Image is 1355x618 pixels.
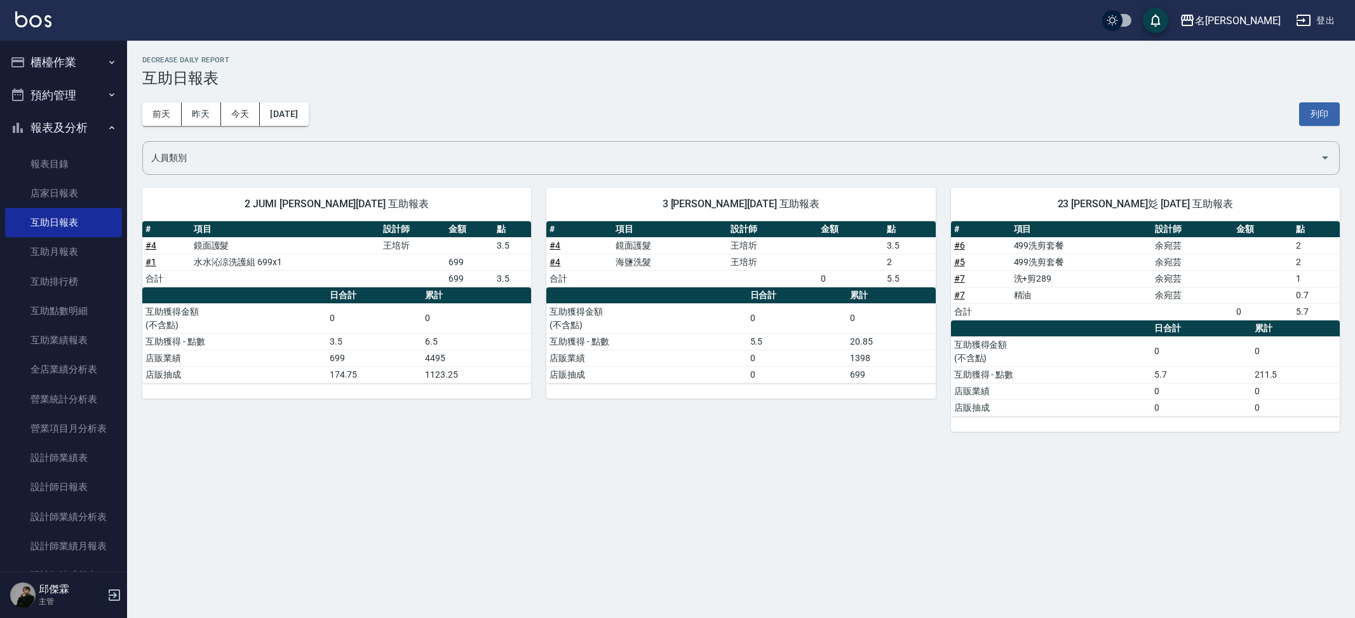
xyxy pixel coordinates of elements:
[5,561,122,590] a: 設計師抽成報表
[951,399,1151,416] td: 店販抽成
[847,303,935,333] td: 0
[422,303,531,333] td: 0
[1152,287,1233,303] td: 余宛芸
[546,221,612,238] th: #
[5,79,122,112] button: 預約管理
[142,270,191,287] td: 合計
[747,333,847,350] td: 5.5
[191,237,380,254] td: 鏡面護髮
[327,303,422,333] td: 0
[327,287,422,304] th: 日合計
[5,355,122,384] a: 全店業績分析表
[327,366,422,383] td: 174.75
[327,333,422,350] td: 3.5
[494,270,532,287] td: 3.5
[546,287,935,383] table: a dense table
[747,303,847,333] td: 0
[422,366,531,383] td: 1123.25
[884,270,936,287] td: 5.5
[1251,383,1340,399] td: 0
[727,254,818,270] td: 王培圻
[847,287,935,304] th: 累計
[1195,13,1281,29] div: 名[PERSON_NAME]
[142,333,327,350] td: 互助獲得 - 點數
[5,111,122,144] button: 報表及分析
[951,221,1011,238] th: #
[727,221,818,238] th: 設計師
[5,414,122,443] a: 營業項目月分析表
[445,221,494,238] th: 金額
[10,582,36,608] img: Person
[1151,366,1251,383] td: 5.7
[847,350,935,366] td: 1398
[1315,148,1335,168] button: Open
[1011,237,1152,254] td: 499洗剪套餐
[1251,399,1340,416] td: 0
[142,350,327,366] td: 店販業績
[1011,221,1152,238] th: 項目
[818,221,884,238] th: 金額
[1293,303,1340,320] td: 5.7
[818,270,884,287] td: 0
[158,198,516,210] span: 2 JUMI [PERSON_NAME][DATE] 互助報表
[1151,383,1251,399] td: 0
[966,198,1325,210] span: 23 [PERSON_NAME]彣 [DATE] 互助報表
[847,366,935,383] td: 699
[445,270,494,287] td: 699
[951,366,1151,383] td: 互助獲得 - 點數
[142,366,327,383] td: 店販抽成
[1151,320,1251,337] th: 日合計
[1152,270,1233,287] td: 余宛芸
[546,303,746,333] td: 互助獲得金額 (不含點)
[5,472,122,502] a: 設計師日報表
[1233,303,1293,320] td: 0
[5,46,122,79] button: 櫃檯作業
[954,273,965,284] a: #7
[380,237,445,254] td: 王培圻
[1293,254,1340,270] td: 2
[422,333,531,350] td: 6.5
[191,254,380,270] td: 水水沁涼洗護組 699x1
[1011,287,1152,303] td: 精油
[884,237,936,254] td: 3.5
[951,336,1151,366] td: 互助獲得金額 (不含點)
[884,254,936,270] td: 2
[951,303,1011,320] td: 合計
[951,383,1151,399] td: 店販業績
[1152,237,1233,254] td: 余宛芸
[327,350,422,366] td: 699
[380,221,445,238] th: 設計師
[1293,237,1340,254] td: 2
[1011,254,1152,270] td: 499洗剪套餐
[142,287,531,383] table: a dense table
[546,221,935,287] table: a dense table
[1152,254,1233,270] td: 余宛芸
[445,254,494,270] td: 699
[142,221,191,238] th: #
[5,208,122,237] a: 互助日報表
[5,443,122,472] a: 設計師業績表
[145,240,156,251] a: #4
[5,326,122,355] a: 互助業績報表
[422,287,531,304] th: 累計
[747,366,847,383] td: 0
[1143,8,1168,33] button: save
[191,221,380,238] th: 項目
[562,198,920,210] span: 3 [PERSON_NAME][DATE] 互助報表
[39,596,104,607] p: 主管
[1175,8,1286,34] button: 名[PERSON_NAME]
[1233,221,1293,238] th: 金額
[549,257,560,267] a: #4
[5,179,122,208] a: 店家日報表
[494,237,532,254] td: 3.5
[1299,102,1340,126] button: 列印
[546,366,746,383] td: 店販抽成
[5,267,122,296] a: 互助排行榜
[1293,270,1340,287] td: 1
[884,221,936,238] th: 點
[847,333,935,350] td: 20.85
[15,11,51,27] img: Logo
[142,56,1340,64] h2: Decrease Daily Report
[1293,287,1340,303] td: 0.7
[148,147,1315,169] input: 人員名稱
